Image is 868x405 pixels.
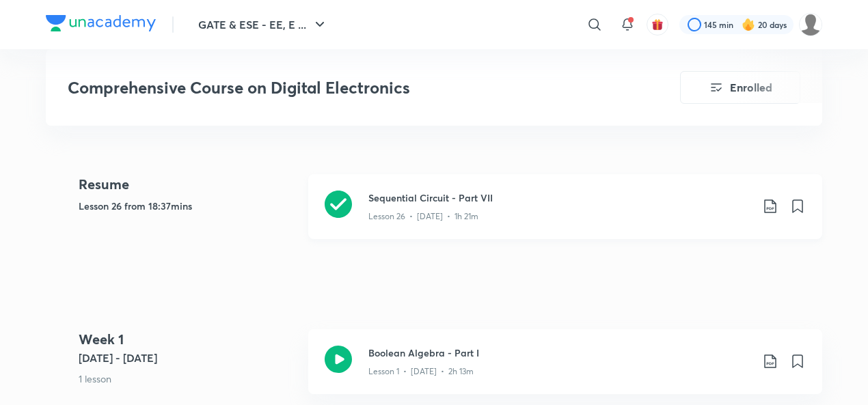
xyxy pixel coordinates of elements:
h3: Comprehensive Course on Digital Electronics [68,78,603,98]
img: streak [742,18,755,31]
h4: Week 1 [79,329,297,350]
p: Lesson 1 • [DATE] • 2h 13m [368,365,474,378]
h3: Sequential Circuit - Part VII [368,191,751,205]
img: Company Logo [46,15,156,31]
img: sawan Patel [799,13,822,36]
button: Enrolled [680,71,800,104]
p: 1 lesson [79,372,297,386]
p: Lesson 26 • [DATE] • 1h 21m [368,210,478,223]
h4: Resume [79,174,297,195]
h3: Boolean Algebra - Part I [368,346,751,360]
a: Company Logo [46,15,156,35]
button: GATE & ESE - EE, E ... [190,11,336,38]
img: avatar [651,18,664,31]
a: Sequential Circuit - Part VIILesson 26 • [DATE] • 1h 21m [308,174,822,255]
h5: [DATE] - [DATE] [79,350,297,366]
button: avatar [647,14,668,36]
h5: Lesson 26 from 18:37mins [79,199,297,213]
